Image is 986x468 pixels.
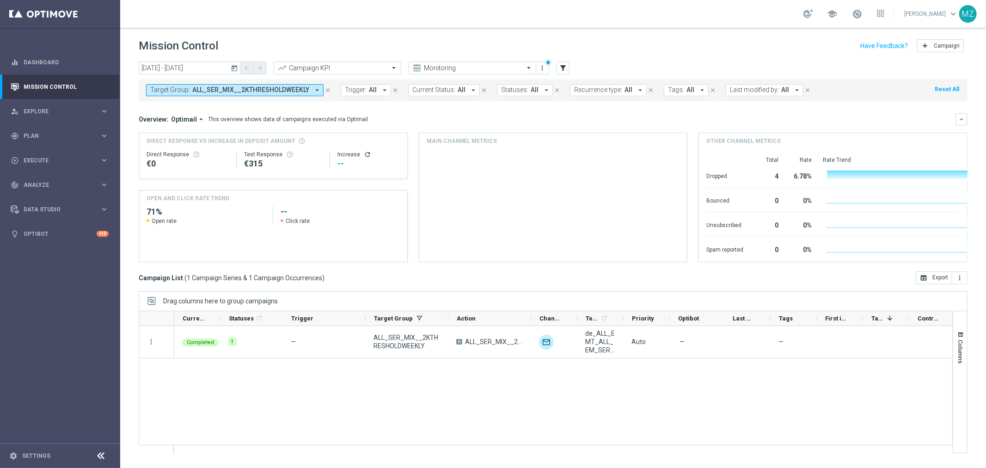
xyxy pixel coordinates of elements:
[147,151,229,158] div: Direct Response
[244,158,322,169] div: €315
[229,62,240,75] button: today
[668,86,684,94] span: Tags:
[369,86,377,94] span: All
[324,85,332,95] button: close
[539,335,554,350] div: Optimail
[374,315,413,322] span: Target Group
[726,84,803,96] button: Last modified by: All arrow_drop_down
[24,207,100,212] span: Data Studio
[10,59,109,66] button: equalizer Dashboard
[710,87,716,93] i: close
[9,452,18,460] i: settings
[10,132,109,140] button: gps_fixed Plan keyboard_arrow_right
[531,86,539,94] span: All
[553,85,561,95] button: close
[948,9,958,19] span: keyboard_arrow_down
[706,168,743,183] div: Dropped
[11,132,100,140] div: Plan
[706,217,743,232] div: Unsubscribed
[286,217,310,225] span: Click rate
[291,338,296,345] span: —
[803,85,812,95] button: close
[456,339,462,345] span: A
[458,86,465,94] span: All
[374,333,441,350] span: ALL_SER_MIX__2KTHRESHOLDWEEKLY
[231,64,239,72] i: today
[183,315,205,322] span: Current Status
[163,297,278,305] div: Row Groups
[958,116,965,123] i: keyboard_arrow_down
[916,274,968,281] multiple-options-button: Export to CSV
[380,86,389,94] i: arrow_drop_down
[182,338,219,346] colored-tag: Completed
[706,137,781,145] h4: Other channel metrics
[24,133,100,139] span: Plan
[11,132,19,140] i: gps_fixed
[408,84,480,96] button: Current Status: All arrow_drop_down
[957,340,964,363] span: Columns
[686,86,694,94] span: All
[570,84,647,96] button: Recurrence type: All arrow_drop_down
[255,314,263,322] i: refresh
[457,315,476,322] span: Action
[648,87,654,93] i: close
[168,115,208,123] button: Optimail arrow_drop_down
[364,151,371,158] i: refresh
[825,315,847,322] span: First in Range
[481,87,487,93] i: close
[147,158,229,169] div: €0
[147,206,265,217] h2: 71%
[480,85,488,95] button: close
[501,86,528,94] span: Statuses:
[274,62,401,74] ng-select: Campaign KPI
[150,86,190,94] span: Target Group:
[754,156,778,164] div: Total
[559,64,567,72] i: filter_alt
[823,156,960,164] div: Rate Trend
[100,107,109,116] i: keyboard_arrow_right
[11,156,19,165] i: play_circle_outline
[917,39,964,52] button: add Campaign
[11,107,100,116] div: Explore
[229,315,254,322] span: Statuses
[291,315,313,322] span: Trigger
[678,315,699,322] span: Optibot
[391,85,399,95] button: close
[277,63,287,73] i: trending_up
[698,86,706,94] i: arrow_drop_down
[174,326,955,358] div: Press SPACE to select this row.
[10,230,109,238] button: lightbulb Optibot +10
[733,315,755,322] span: Last Modified By
[600,314,608,322] i: refresh
[10,83,109,91] button: Mission Control
[139,326,174,358] div: Press SPACE to select this row.
[244,65,250,71] i: arrow_back
[539,315,562,322] span: Channel
[139,39,218,53] h1: Mission Control
[187,274,322,282] span: 1 Campaign Series & 1 Campaign Occurrences
[706,192,743,207] div: Bounced
[257,65,263,71] i: arrow_forward
[956,274,963,282] i: more_vert
[11,58,19,67] i: equalizer
[322,274,325,282] span: )
[918,315,940,322] span: Control Customers
[163,297,278,305] span: Drag columns here to group campaigns
[11,107,19,116] i: person_search
[631,338,646,345] span: Auto
[409,62,536,74] ng-select: Monitoring
[147,137,295,145] span: Direct Response VS Increase In Deposit Amount
[632,315,654,322] span: Priority
[680,338,685,346] span: —
[542,86,551,94] i: arrow_drop_down
[24,182,100,188] span: Analyze
[827,9,837,19] span: school
[709,85,717,95] button: close
[412,86,455,94] span: Current Status:
[754,217,778,232] div: 0
[11,230,19,238] i: lightbulb
[538,62,547,74] button: more_vert
[934,84,960,94] button: Reset All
